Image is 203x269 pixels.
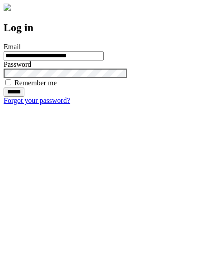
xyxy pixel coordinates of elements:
label: Password [4,60,31,68]
label: Email [4,43,21,51]
h2: Log in [4,22,199,34]
label: Remember me [14,79,57,87]
img: logo-4e3dc11c47720685a147b03b5a06dd966a58ff35d612b21f08c02c0306f2b779.png [4,4,11,11]
a: Forgot your password? [4,97,70,104]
